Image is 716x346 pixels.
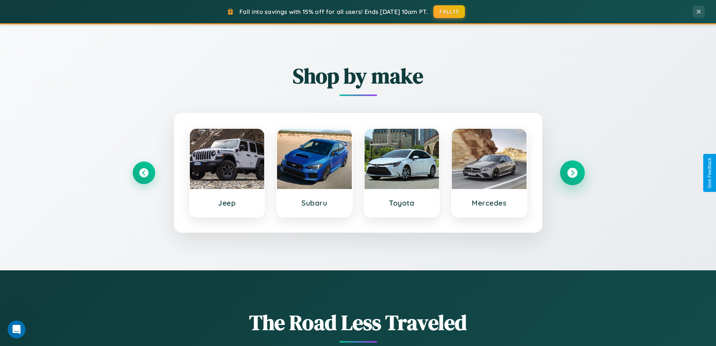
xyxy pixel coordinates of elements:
[133,308,584,337] h1: The Road Less Traveled
[8,320,26,338] iframe: Intercom live chat
[133,61,584,90] h2: Shop by make
[707,158,712,188] div: Give Feedback
[372,198,432,207] h3: Toyota
[239,8,428,15] span: Fall into savings with 15% off for all users! Ends [DATE] 10am PT.
[433,5,465,18] button: FALL15
[285,198,344,207] h3: Subaru
[459,198,519,207] h3: Mercedes
[197,198,257,207] h3: Jeep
